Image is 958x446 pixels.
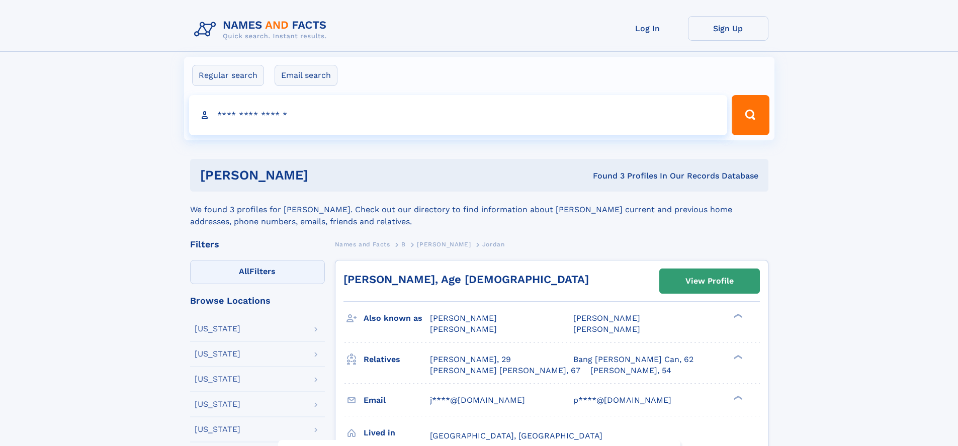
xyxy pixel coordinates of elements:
[343,273,589,286] a: [PERSON_NAME], Age [DEMOGRAPHIC_DATA]
[731,313,743,319] div: ❯
[401,238,406,250] a: B
[364,392,430,409] h3: Email
[482,241,505,248] span: Jordan
[430,313,497,323] span: [PERSON_NAME]
[195,400,240,408] div: [US_STATE]
[417,241,471,248] span: [PERSON_NAME]
[364,351,430,368] h3: Relatives
[195,425,240,433] div: [US_STATE]
[573,324,640,334] span: [PERSON_NAME]
[660,269,759,293] a: View Profile
[200,169,451,182] h1: [PERSON_NAME]
[451,170,758,182] div: Found 3 Profiles In Our Records Database
[189,95,728,135] input: search input
[417,238,471,250] a: [PERSON_NAME]
[190,296,325,305] div: Browse Locations
[688,16,768,41] a: Sign Up
[335,238,390,250] a: Names and Facts
[430,431,602,440] span: [GEOGRAPHIC_DATA], [GEOGRAPHIC_DATA]
[590,365,671,376] a: [PERSON_NAME], 54
[430,354,511,365] a: [PERSON_NAME], 29
[364,424,430,441] h3: Lived in
[364,310,430,327] h3: Also known as
[275,65,337,86] label: Email search
[731,394,743,401] div: ❯
[685,270,734,293] div: View Profile
[732,95,769,135] button: Search Button
[430,324,497,334] span: [PERSON_NAME]
[190,192,768,228] div: We found 3 profiles for [PERSON_NAME]. Check out our directory to find information about [PERSON_...
[607,16,688,41] a: Log In
[190,16,335,43] img: Logo Names and Facts
[430,365,580,376] a: [PERSON_NAME] [PERSON_NAME], 67
[573,354,693,365] a: Bang [PERSON_NAME] Can, 62
[239,266,249,276] span: All
[192,65,264,86] label: Regular search
[195,375,240,383] div: [US_STATE]
[401,241,406,248] span: B
[195,325,240,333] div: [US_STATE]
[573,313,640,323] span: [PERSON_NAME]
[190,260,325,284] label: Filters
[195,350,240,358] div: [US_STATE]
[190,240,325,249] div: Filters
[731,353,743,360] div: ❯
